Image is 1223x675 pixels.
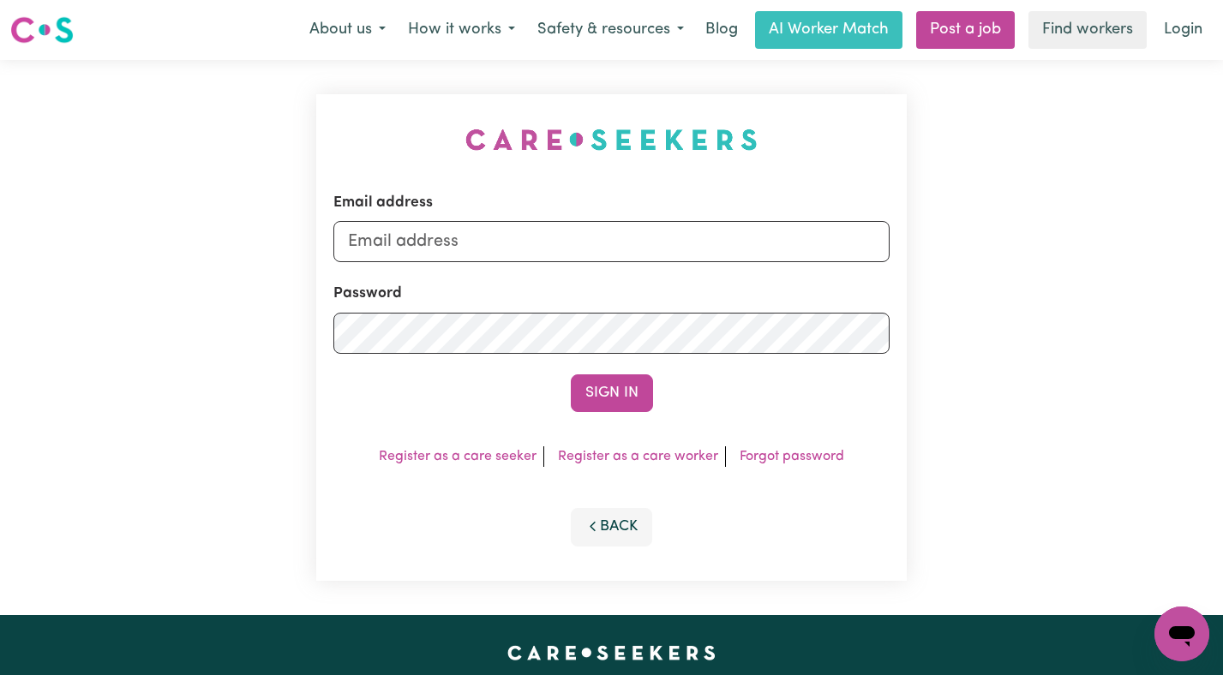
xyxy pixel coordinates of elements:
[10,15,74,45] img: Careseekers logo
[397,12,526,48] button: How it works
[571,374,653,412] button: Sign In
[1154,606,1209,661] iframe: Button to launch messaging window
[1154,11,1213,49] a: Login
[755,11,902,49] a: AI Worker Match
[333,283,402,305] label: Password
[740,450,844,463] a: Forgot password
[571,508,653,546] button: Back
[298,12,397,48] button: About us
[526,12,695,48] button: Safety & resources
[916,11,1015,49] a: Post a job
[333,221,890,262] input: Email address
[695,11,748,49] a: Blog
[333,192,433,214] label: Email address
[507,646,716,660] a: Careseekers home page
[1028,11,1147,49] a: Find workers
[558,450,718,463] a: Register as a care worker
[10,10,74,50] a: Careseekers logo
[379,450,537,463] a: Register as a care seeker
